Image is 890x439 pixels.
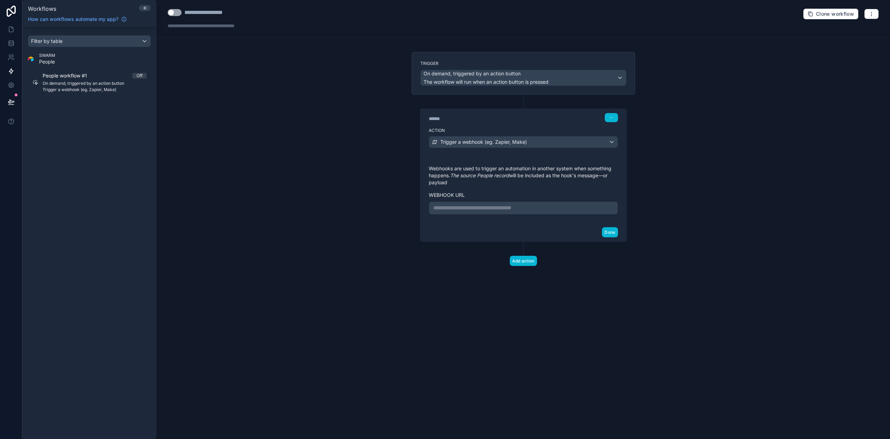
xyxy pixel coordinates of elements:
button: Done [602,227,618,237]
span: Workflows [28,5,56,12]
button: Filter by table [28,35,151,47]
span: People workflow #1 [43,72,95,79]
a: How can workflows automate my app? [25,16,130,23]
span: SWARM [39,53,55,58]
em: The source People record [450,172,509,178]
span: The workflow will run when an action button is pressed [424,79,549,85]
img: Airtable Logo [28,56,34,62]
span: How can workflows automate my app? [28,16,118,23]
div: scrollable content [22,27,156,439]
button: Clone workflow [803,8,859,20]
span: People [39,58,55,65]
span: Filter by table [31,38,62,44]
p: Webhooks are used to trigger an automation in another system when something happens. will be incl... [429,165,618,186]
label: Action [429,128,618,133]
label: Trigger [420,61,626,66]
span: Trigger a webhook (eg. Zapier, Make) [43,87,147,92]
button: On demand, triggered by an action buttonThe workflow will run when an action button is pressed [420,70,626,86]
a: People workflow #1OffOn demand, triggered by an action buttonTrigger a webhook (eg. Zapier, Make) [28,68,151,97]
button: Trigger a webhook (eg. Zapier, Make) [429,136,618,148]
span: Clone workflow [816,11,854,17]
span: Trigger a webhook (eg. Zapier, Make) [440,139,527,146]
div: Off [137,73,142,79]
span: On demand, triggered by an action button [424,70,521,77]
label: Webhook url [429,192,618,199]
span: On demand, triggered by an action button [43,81,147,86]
button: Add action [510,256,537,266]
